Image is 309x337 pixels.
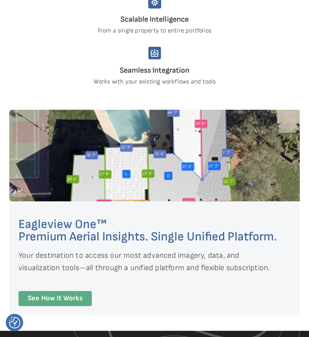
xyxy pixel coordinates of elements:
a: See How It Works [19,291,92,306]
p: Works with your existing workflows and tools [9,79,300,85]
h4: Seamless Integration [9,64,300,77]
h2: Eagleview One™ Premium Aerial Insights. Single Unified Platform. [19,218,283,243]
p: From a single property to entire portfolios [9,28,300,34]
p: Your destination to access our most advanced imagery, data, and visualization tools—all through a... [19,249,283,274]
img: seamless-integration.svg [148,46,161,60]
button: Consent Preferences [9,317,20,328]
h4: Scalable Intelligence [9,13,300,26]
img: Revisit consent button [9,317,20,328]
